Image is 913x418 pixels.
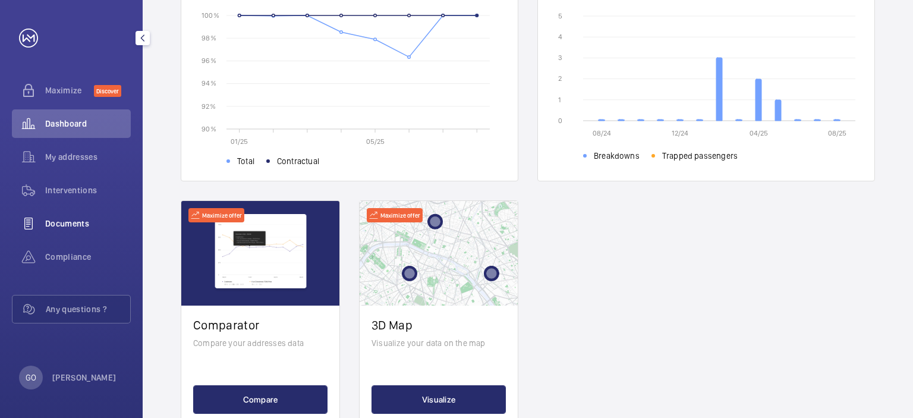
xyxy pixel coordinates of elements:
span: Compliance [45,251,131,263]
text: 05/25 [366,137,385,146]
span: Breakdowns [594,150,640,162]
text: 08/25 [828,129,846,137]
text: 2 [558,74,562,83]
div: Maximize offer [188,208,244,222]
text: 98 % [202,34,216,42]
text: 90 % [202,124,216,133]
button: Compare [193,385,328,414]
span: Discover [94,85,121,97]
p: Visualize your data on the map [372,337,506,349]
text: 94 % [202,79,216,87]
text: 92 % [202,102,216,110]
div: Maximize offer [367,208,423,222]
text: 01/25 [231,137,248,146]
span: My addresses [45,151,131,163]
p: GO [26,372,36,384]
span: Total [237,155,254,167]
text: 5 [558,12,562,20]
text: 08/24 [593,129,611,137]
span: Maximize [45,84,94,96]
h2: Comparator [193,318,328,332]
text: 04/25 [750,129,768,137]
span: Documents [45,218,131,230]
text: 96 % [202,56,216,65]
span: Dashboard [45,118,131,130]
text: 0 [558,117,562,125]
text: 12/24 [672,129,688,137]
text: 1 [558,96,561,104]
text: 3 [558,54,562,62]
span: Contractual [277,155,319,167]
text: 4 [558,33,562,41]
h2: 3D Map [372,318,506,332]
p: [PERSON_NAME] [52,372,117,384]
p: Compare your addresses data [193,337,328,349]
span: Any questions ? [46,303,130,315]
span: Interventions [45,184,131,196]
text: 100 % [202,11,219,19]
span: Trapped passengers [662,150,738,162]
button: Visualize [372,385,506,414]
